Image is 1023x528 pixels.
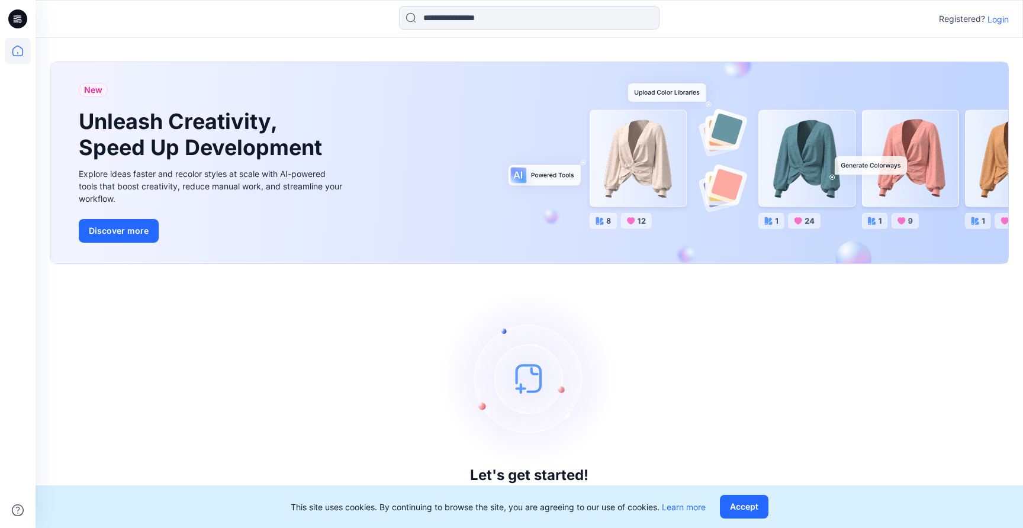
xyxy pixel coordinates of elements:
h3: Let's get started! [470,467,588,484]
p: This site uses cookies. By continuing to browse the site, you are agreeing to our use of cookies. [291,501,706,513]
span: New [84,83,102,97]
button: Accept [720,495,768,519]
h1: Unleash Creativity, Speed Up Development [79,109,327,160]
a: Discover more [79,219,345,243]
a: Learn more [662,502,706,512]
p: Registered? [939,12,985,26]
p: Login [987,13,1009,25]
div: Explore ideas faster and recolor styles at scale with AI-powered tools that boost creativity, red... [79,168,345,205]
img: empty-state-image.svg [440,289,618,467]
button: Discover more [79,219,159,243]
